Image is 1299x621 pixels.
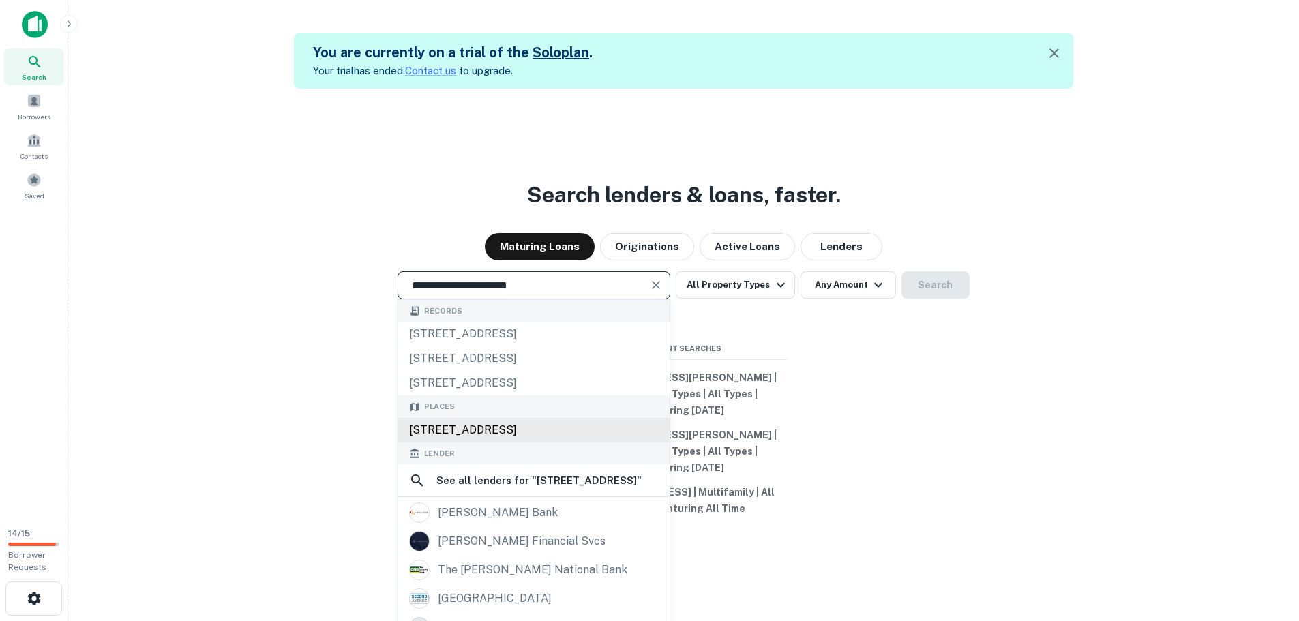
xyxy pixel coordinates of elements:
[436,472,642,489] h6: See all lenders for " [STREET_ADDRESS] "
[4,167,64,204] a: Saved
[801,233,882,260] button: Lenders
[1231,512,1299,577] iframe: Chat Widget
[410,503,429,522] img: picture
[20,151,48,162] span: Contacts
[22,72,46,82] span: Search
[18,111,50,122] span: Borrowers
[676,271,794,299] button: All Property Types
[398,371,670,395] div: [STREET_ADDRESS]
[398,498,670,527] a: [PERSON_NAME] bank
[485,233,595,260] button: Maturing Loans
[527,179,841,211] h3: Search lenders & loans, faster.
[582,343,786,354] span: Recent Searches
[801,271,896,299] button: Any Amount
[313,42,593,63] h5: You are currently on a trial of the .
[313,63,593,79] p: Your trial has ended. to upgrade.
[438,560,627,580] div: the [PERSON_NAME] national bank
[582,480,786,521] button: [STREET_ADDRESS] | Multifamily | All Types | Maturing All Time
[700,233,795,260] button: Active Loans
[22,11,48,38] img: capitalize-icon.png
[410,589,429,608] img: picture
[25,190,44,201] span: Saved
[4,127,64,164] a: Contacts
[582,365,786,423] button: [STREET_ADDRESS][PERSON_NAME] | All Property Types | All Types | Maturing [DATE]
[438,531,606,551] div: [PERSON_NAME] financial svcs
[410,560,429,579] img: picture
[398,556,670,584] a: the [PERSON_NAME] national bank
[438,502,558,523] div: [PERSON_NAME] bank
[398,346,670,371] div: [STREET_ADDRESS]
[424,305,462,317] span: Records
[424,401,455,412] span: Places
[600,233,694,260] button: Originations
[582,423,786,480] button: [STREET_ADDRESS][PERSON_NAME] | All Property Types | All Types | Maturing [DATE]
[398,527,670,556] a: [PERSON_NAME] financial svcs
[646,275,666,294] button: Clear
[398,584,670,613] a: [GEOGRAPHIC_DATA]
[398,322,670,346] div: [STREET_ADDRESS]
[438,588,552,609] div: [GEOGRAPHIC_DATA]
[533,44,589,61] a: Soloplan
[4,88,64,125] a: Borrowers
[405,65,456,76] a: Contact us
[398,418,670,442] div: [STREET_ADDRESS]
[4,48,64,85] a: Search
[410,532,429,551] img: cfs-conway.com.png
[424,448,455,459] span: Lender
[8,550,46,572] span: Borrower Requests
[8,528,30,539] span: 14 / 15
